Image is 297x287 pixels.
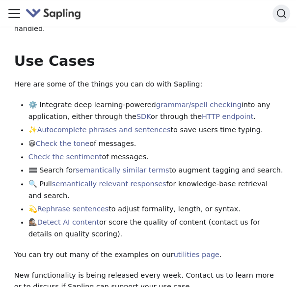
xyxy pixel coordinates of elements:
p: You can try out many of the examples on our . [14,249,283,261]
li: 🟰 Search for to augment tagging and search. [28,165,283,176]
li: ⚙️ Integrate deep learning-powered into any application, either through the or through the . [28,99,283,123]
li: of messages. [28,151,283,163]
li: 🕵🏽‍♀️ or score the quality of content (contact us for details on quality scoring). [28,217,283,240]
button: Search (Ctrl+K) [272,4,290,22]
p: Here are some of the things you can do with Sapling: [14,79,283,90]
a: HTTP endpoint [202,113,253,120]
li: 🔍 Pull for knowledge-base retrieval and search. [28,178,283,202]
img: Sapling.ai [26,6,81,21]
a: Sapling.ai [26,6,85,21]
h2: Use Cases [14,53,283,70]
a: Autocomplete phrases and sentences [37,126,171,134]
a: semantically similar terms [76,166,169,174]
a: Detect AI content [37,218,99,226]
a: semantically relevant responses [52,180,166,188]
button: Toggle navigation bar [7,6,22,21]
li: ✨ to save users time typing. [28,124,283,136]
li: 😀 of messages. [28,138,283,150]
a: utilities page [173,251,219,258]
a: grammar/spell checking [156,101,242,109]
li: 💫 to adjust formality, length, or syntax. [28,203,283,215]
a: Check the tone [36,140,89,147]
a: SDK [136,113,151,120]
a: Check the sentiment [28,153,102,161]
a: Rephrase sentences [37,205,108,213]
